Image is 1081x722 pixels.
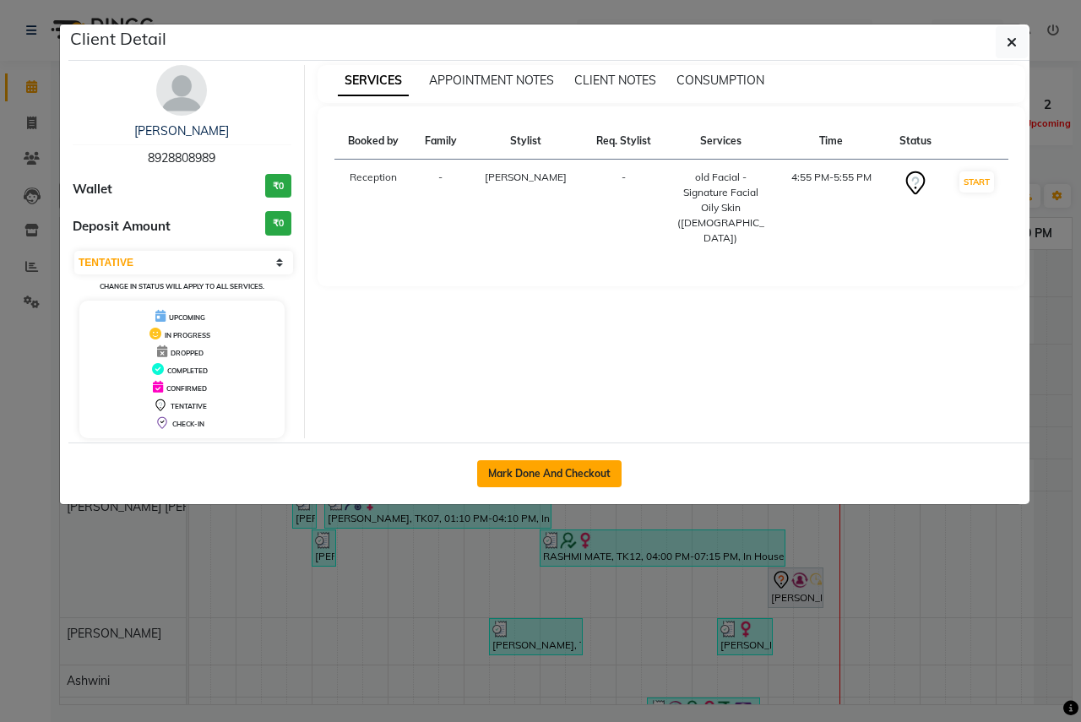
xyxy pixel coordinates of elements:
span: CONFIRMED [166,384,207,393]
h5: Client Detail [70,26,166,52]
span: Wallet [73,180,112,199]
span: 8928808989 [148,150,215,166]
img: avatar [156,65,207,116]
td: - [582,160,665,257]
th: Time [776,123,887,160]
span: CHECK-IN [172,420,204,428]
th: Services [665,123,776,160]
span: COMPLETED [167,366,208,375]
th: Req. Stylist [582,123,665,160]
a: [PERSON_NAME] [134,123,229,138]
small: Change in status will apply to all services. [100,282,264,290]
span: [PERSON_NAME] [485,171,567,183]
th: Family [412,123,470,160]
th: Booked by [334,123,412,160]
span: APPOINTMENT NOTES [429,73,554,88]
th: Stylist [470,123,582,160]
span: DROPPED [171,349,204,357]
h3: ₹0 [265,174,291,198]
span: TENTATIVE [171,402,207,410]
span: SERVICES [338,66,409,96]
td: Reception [334,160,412,257]
th: Status [887,123,944,160]
button: Mark Done And Checkout [477,460,622,487]
div: old Facial - Signature Facial Oily Skin ([DEMOGRAPHIC_DATA]) [675,170,766,246]
span: CLIENT NOTES [574,73,656,88]
span: IN PROGRESS [165,331,210,339]
span: Deposit Amount [73,217,171,236]
span: CONSUMPTION [676,73,764,88]
h3: ₹0 [265,211,291,236]
button: START [959,171,994,193]
span: UPCOMING [169,313,205,322]
td: 4:55 PM-5:55 PM [776,160,887,257]
td: - [412,160,470,257]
